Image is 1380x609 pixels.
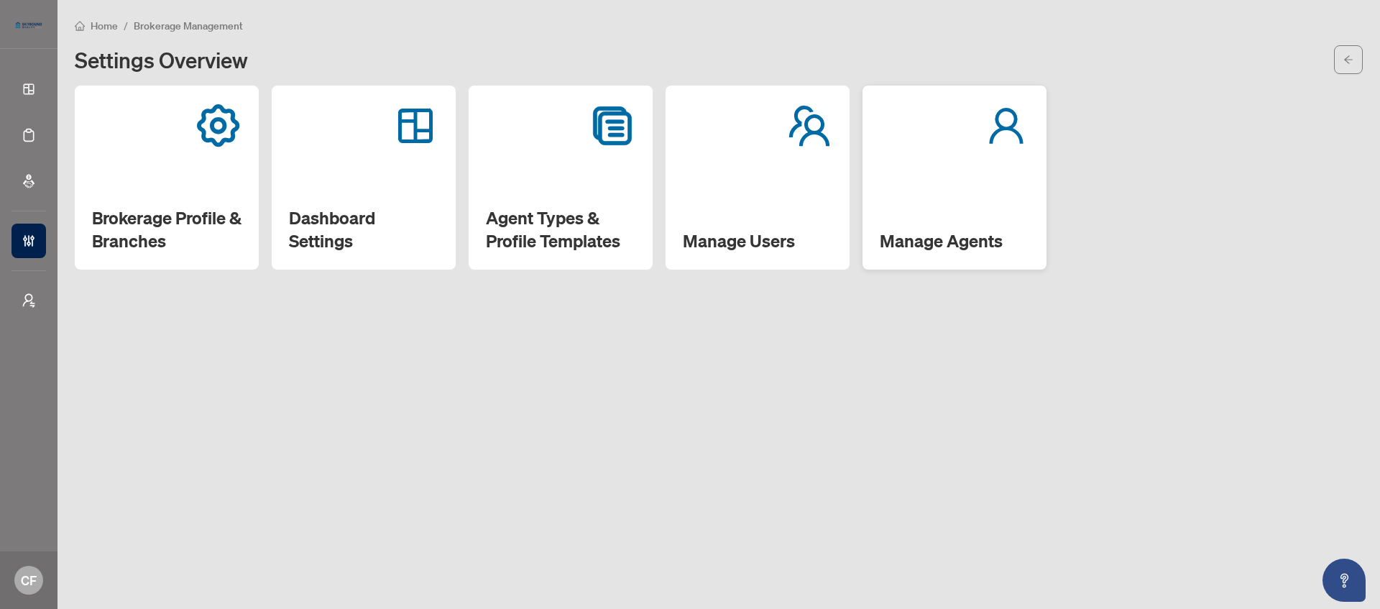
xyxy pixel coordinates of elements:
img: logo [11,18,46,32]
h1: Settings Overview [75,48,248,71]
span: home [75,21,85,31]
span: CF [21,570,37,590]
span: arrow-left [1343,55,1353,65]
span: Home [91,19,118,32]
li: / [124,17,128,34]
span: user-switch [22,293,36,308]
h2: Dashboard Settings [289,206,438,252]
h2: Manage Agents [880,229,1029,252]
span: Brokerage Management [134,19,243,32]
h2: Agent Types & Profile Templates [486,206,635,252]
button: Open asap [1322,559,1366,602]
h2: Manage Users [683,229,832,252]
h2: Brokerage Profile & Branches [92,206,241,252]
